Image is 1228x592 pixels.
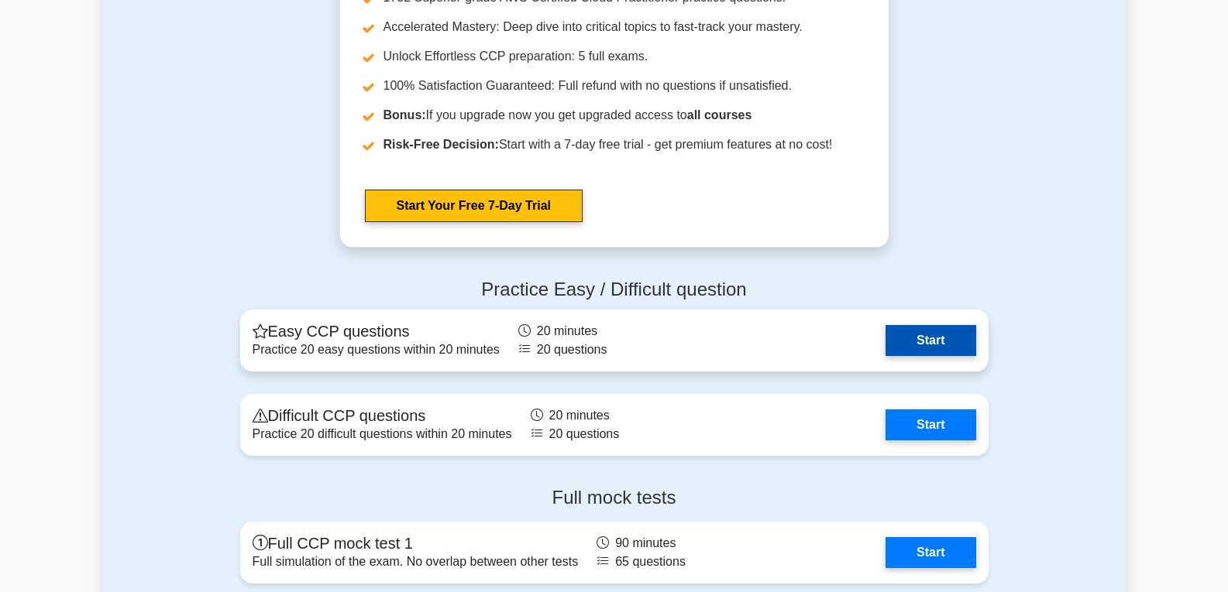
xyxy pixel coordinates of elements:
[886,325,975,356] a: Start
[240,487,989,509] h4: Full mock tests
[365,190,583,222] a: Start Your Free 7-Day Trial
[240,279,989,301] h4: Practice Easy / Difficult question
[886,537,975,568] a: Start
[886,409,975,440] a: Start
